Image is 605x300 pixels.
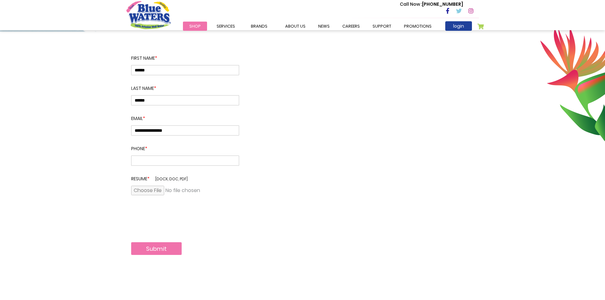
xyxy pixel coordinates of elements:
p: [PHONE_NUMBER] [400,1,463,8]
iframe: reCAPTCHA [131,214,228,239]
label: Phone [131,136,239,156]
a: store logo [126,1,171,29]
span: Brands [251,23,267,29]
img: career-intro-leaves.png [540,26,605,141]
a: News [312,22,336,31]
label: First name [131,55,239,65]
label: Resume [131,166,239,186]
span: [docx, doc, pdf] [155,176,188,182]
label: Email [131,105,239,125]
a: login [445,21,472,31]
span: Services [217,23,235,29]
span: Call Now : [400,1,422,7]
a: careers [336,22,366,31]
a: support [366,22,398,31]
a: Promotions [398,22,438,31]
a: about us [279,22,312,31]
span: Shop [189,23,201,29]
button: Submit [131,242,182,255]
label: Last Name [131,75,239,95]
